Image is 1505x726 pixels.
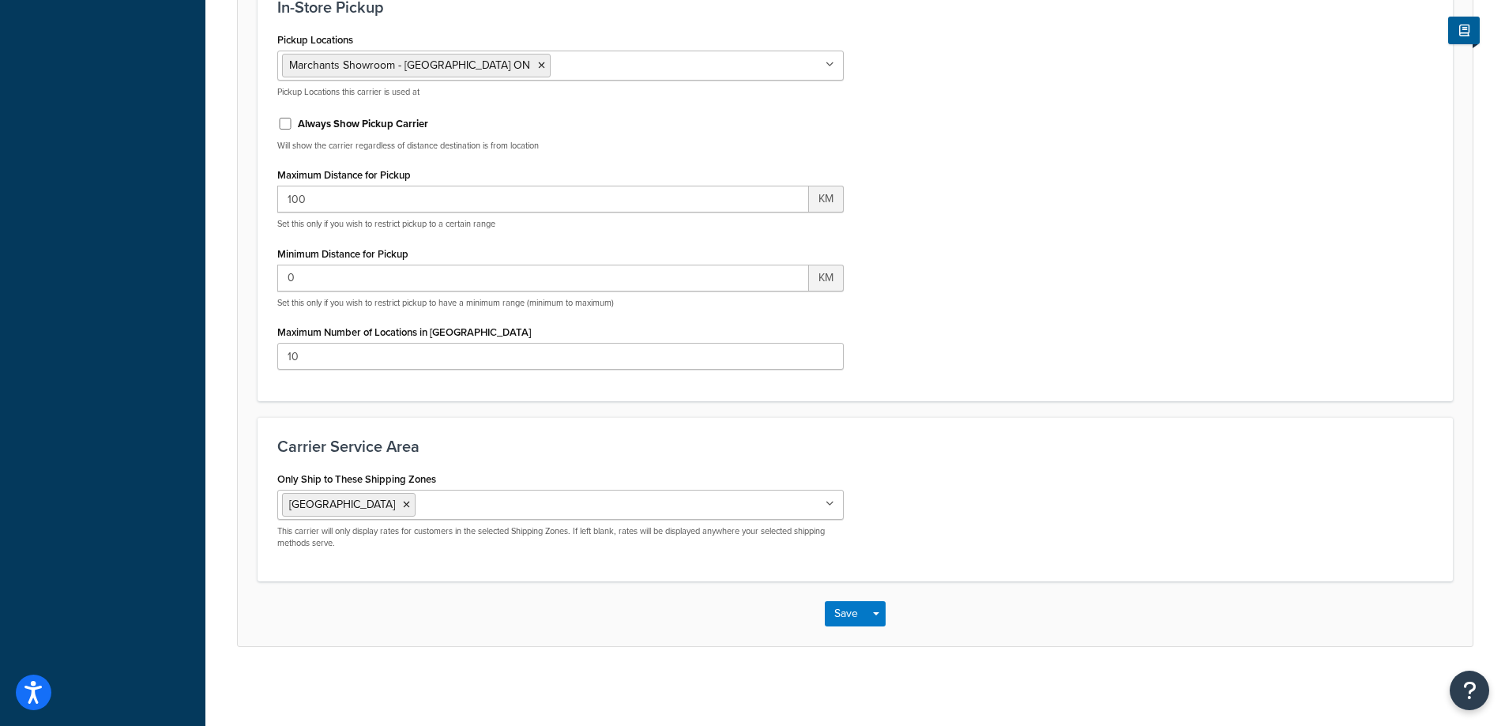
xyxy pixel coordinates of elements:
label: Pickup Locations [277,34,353,46]
button: Show Help Docs [1448,17,1480,44]
label: Maximum Distance for Pickup [277,169,411,181]
label: Maximum Number of Locations in [GEOGRAPHIC_DATA] [277,326,531,338]
span: [GEOGRAPHIC_DATA] [289,496,395,513]
button: Save [825,601,867,626]
label: Minimum Distance for Pickup [277,248,408,260]
label: Always Show Pickup Carrier [298,117,428,131]
p: Will show the carrier regardless of distance destination is from location [277,140,844,152]
button: Open Resource Center [1450,671,1489,710]
p: Pickup Locations this carrier is used at [277,86,844,98]
p: Set this only if you wish to restrict pickup to have a minimum range (minimum to maximum) [277,297,844,309]
h3: Carrier Service Area [277,438,1433,455]
span: Marchants Showroom - [GEOGRAPHIC_DATA] ON [289,57,530,73]
p: Set this only if you wish to restrict pickup to a certain range [277,218,844,230]
span: KM [809,265,844,292]
span: KM [809,186,844,213]
label: Only Ship to These Shipping Zones [277,473,436,485]
p: This carrier will only display rates for customers in the selected Shipping Zones. If left blank,... [277,525,844,550]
